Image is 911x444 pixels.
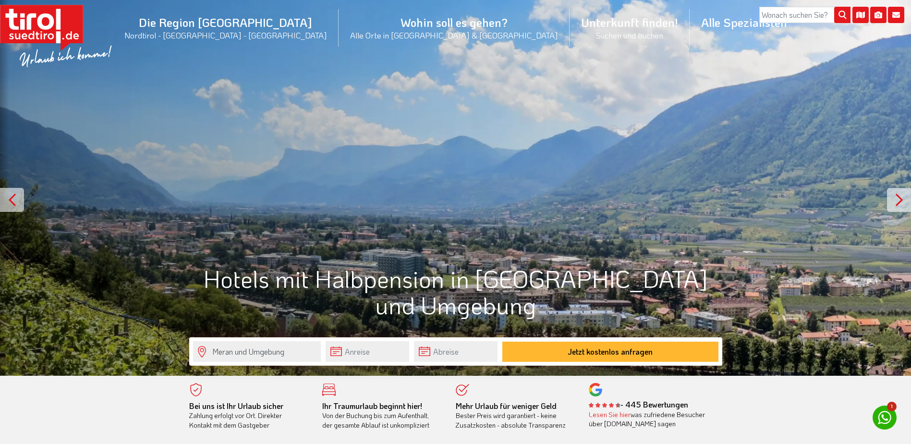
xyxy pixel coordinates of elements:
[690,4,799,40] a: Alle Spezialisten
[870,7,887,23] i: Fotogalerie
[414,341,498,362] input: Abreise
[589,399,688,409] b: - 445 Bewertungen
[873,406,897,430] a: 1
[456,401,575,430] div: Bester Preis wird garantiert - keine Zusatzkosten - absolute Transparenz
[589,410,631,419] a: Lesen Sie hier
[887,402,897,411] span: 1
[350,30,558,40] small: Alle Orte in [GEOGRAPHIC_DATA] & [GEOGRAPHIC_DATA]
[456,401,557,411] b: Mehr Urlaub für weniger Geld
[322,401,441,430] div: Von der Buchung bis zum Aufenthalt, der gesamte Ablauf ist unkompliziert
[189,401,283,411] b: Bei uns ist Ihr Urlaub sicher
[322,401,422,411] b: Ihr Traumurlaub beginnt hier!
[570,4,690,51] a: Unterkunft finden!Suchen und buchen
[339,4,570,51] a: Wohin soll es gehen?Alle Orte in [GEOGRAPHIC_DATA] & [GEOGRAPHIC_DATA]
[589,410,708,429] div: was zufriedene Besucher über [DOMAIN_NAME] sagen
[189,265,722,318] h1: Hotels mit Halbpension in [GEOGRAPHIC_DATA] und Umgebung
[852,7,869,23] i: Karte öffnen
[888,7,904,23] i: Kontakt
[759,7,850,23] input: Wonach suchen Sie?
[502,342,718,362] button: Jetzt kostenlos anfragen
[124,30,327,40] small: Nordtirol - [GEOGRAPHIC_DATA] - [GEOGRAPHIC_DATA]
[193,341,321,362] input: Wo soll's hingehen?
[326,341,409,362] input: Anreise
[189,401,308,430] div: Zahlung erfolgt vor Ort. Direkter Kontakt mit dem Gastgeber
[581,30,678,40] small: Suchen und buchen
[113,4,339,51] a: Die Region [GEOGRAPHIC_DATA]Nordtirol - [GEOGRAPHIC_DATA] - [GEOGRAPHIC_DATA]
